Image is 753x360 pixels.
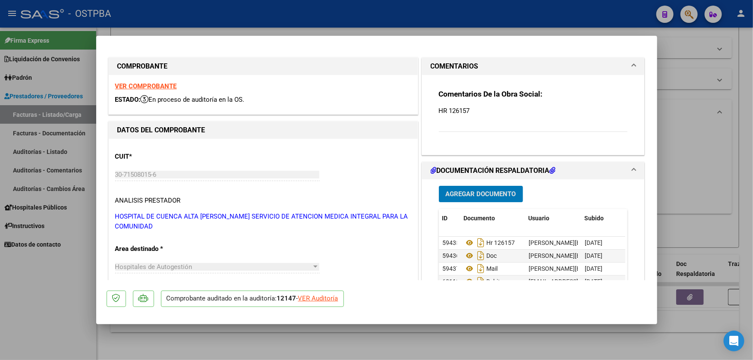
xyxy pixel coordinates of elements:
[422,162,645,179] mat-expansion-panel-header: DOCUMENTACIÓN RESPALDATORIA
[439,209,460,228] datatable-header-cell: ID
[581,209,624,228] datatable-header-cell: Subido
[439,90,543,98] strong: Comentarios De la Obra Social:
[529,215,550,222] span: Usuario
[422,179,645,358] div: DOCUMENTACIÓN RESPALDATORIA
[115,212,411,231] p: HOSPITAL DE CUENCA ALTA [PERSON_NAME] SERVICIO DE ATENCION MEDICA INTEGRAL PARA LA COMUNIDAD
[442,239,460,246] span: 59435
[442,252,460,259] span: 59436
[115,244,204,254] p: Area destinado *
[525,209,581,228] datatable-header-cell: Usuario
[431,61,479,72] h1: COMENTARIOS
[141,96,245,103] span: En proceso de auditoría en la OS.
[724,331,744,351] div: Open Intercom Messenger
[115,263,192,271] span: Hospitales de Autogestión
[585,265,602,272] span: [DATE]
[585,239,602,246] span: [DATE]
[464,215,495,222] span: Documento
[277,294,296,302] strong: 12147
[115,96,141,103] span: ESTADO:
[431,166,556,176] h1: DOCUMENTACIÓN RESPALDATORIA
[475,262,486,275] i: Descargar documento
[439,186,523,202] button: Agregar Documento
[161,291,344,307] p: Comprobante auditado en la auditoría: -
[585,278,602,285] span: [DATE]
[115,152,204,162] p: CUIT
[475,236,486,250] i: Descargar documento
[117,126,205,134] strong: DATOS DEL COMPROBANTE
[115,196,181,206] div: ANALISIS PRESTADOR
[585,215,604,222] span: Subido
[446,191,516,198] span: Agregar Documento
[442,265,460,272] span: 59437
[464,265,498,272] span: Mail
[422,75,645,155] div: COMENTARIOS
[464,278,504,285] span: Debito
[475,249,486,263] i: Descargar documento
[529,278,675,285] span: [EMAIL_ADDRESS][DOMAIN_NAME] - [PERSON_NAME]
[460,209,525,228] datatable-header-cell: Documento
[464,239,515,246] span: Hr 126157
[585,252,602,259] span: [DATE]
[439,106,628,116] p: HR 126157
[624,209,668,228] datatable-header-cell: Acción
[298,294,338,304] div: VER Auditoría
[117,62,168,70] strong: COMPROBANTE
[442,215,448,222] span: ID
[464,252,497,259] span: Doc
[422,58,645,75] mat-expansion-panel-header: COMENTARIOS
[115,82,177,90] a: VER COMPROBANTE
[442,278,460,285] span: 60112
